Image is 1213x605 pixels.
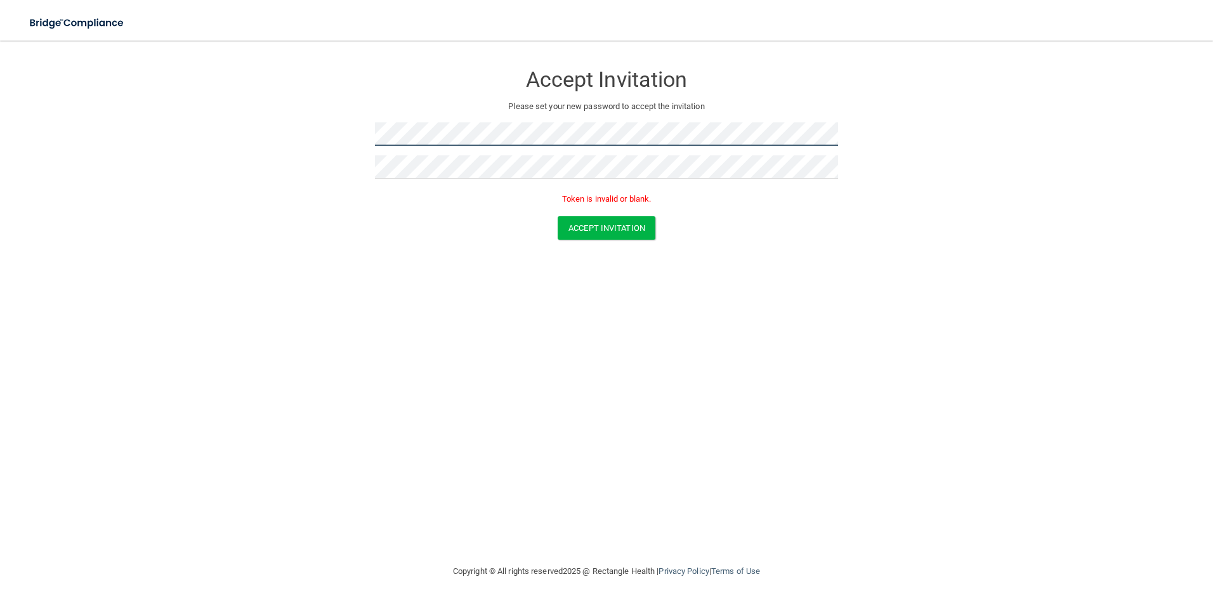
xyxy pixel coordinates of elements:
[558,216,655,240] button: Accept Invitation
[375,68,838,91] h3: Accept Invitation
[711,566,760,576] a: Terms of Use
[375,551,838,592] div: Copyright © All rights reserved 2025 @ Rectangle Health | |
[19,10,136,36] img: bridge_compliance_login_screen.278c3ca4.svg
[659,566,709,576] a: Privacy Policy
[375,192,838,207] p: Token is invalid or blank.
[384,99,829,114] p: Please set your new password to accept the invitation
